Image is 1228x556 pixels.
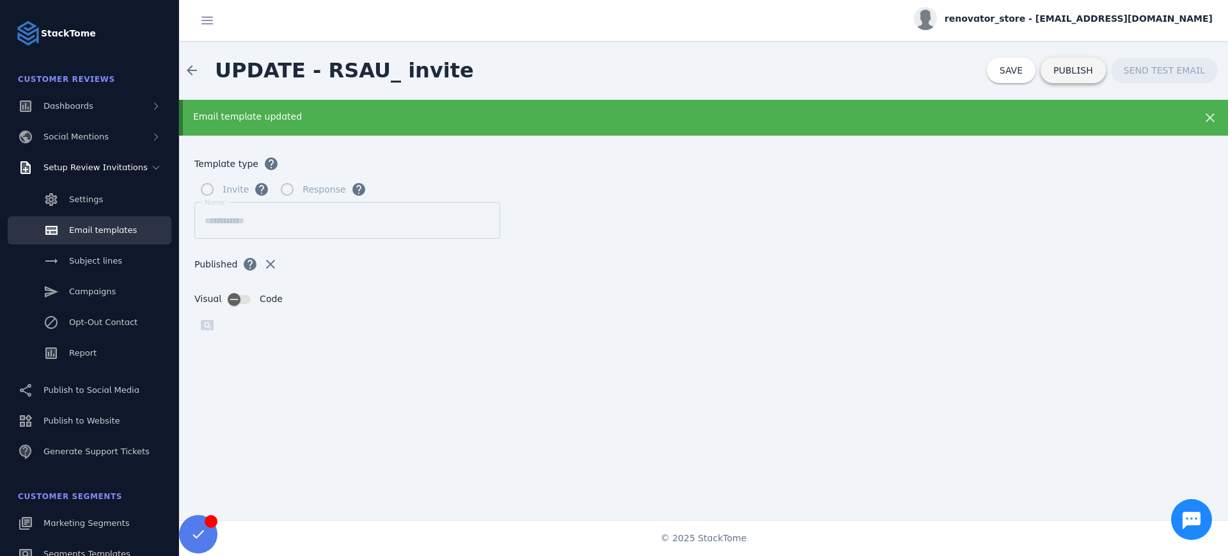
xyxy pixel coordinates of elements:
a: Opt-Out Contact [8,308,171,337]
label: Response [300,182,345,197]
span: Marketing Segments [43,518,129,528]
strong: StackTome [41,27,96,40]
span: Email templates [69,225,137,235]
span: Customer Segments [18,492,122,501]
button: Published [237,251,263,277]
a: Subject lines [8,247,171,275]
a: Report [8,339,171,367]
a: Generate Support Tickets [8,438,171,466]
span: © 2025 StackTome [661,532,747,545]
img: profile.jpg [914,7,937,30]
span: Publish to Website [43,416,120,425]
div: Email template updated [193,110,1115,123]
span: Template type [194,157,258,171]
a: Settings [8,186,171,214]
span: Dashboards [43,101,93,111]
span: Published [194,258,237,271]
span: Campaigns [69,287,116,296]
a: Email templates [8,216,171,244]
mat-label: Name [205,198,224,206]
span: Customer Reviews [18,75,115,84]
button: SAVE [987,58,1035,83]
span: UPDATE - RSAU_ invite [215,58,474,83]
span: Report [69,348,97,358]
a: Marketing Segments [8,509,171,537]
img: Logo image [15,20,41,46]
span: Social Mentions [43,132,109,141]
span: Subject lines [69,256,122,266]
span: SAVE [1000,65,1023,75]
span: renovator_store - [EMAIL_ADDRESS][DOMAIN_NAME] [945,12,1213,26]
span: Publish to Social Media [43,385,139,395]
span: Settings [69,195,103,204]
span: Code [260,292,283,306]
mat-icon: clear [263,257,278,272]
span: Setup Review Invitations [43,163,148,172]
span: Generate Support Tickets [43,447,150,456]
span: Visual [194,292,221,306]
a: Publish to Website [8,407,171,435]
span: Opt-Out Contact [69,317,138,327]
a: Publish to Social Media [8,376,171,404]
button: renovator_store - [EMAIL_ADDRESS][DOMAIN_NAME] [914,7,1213,30]
button: PUBLISH [1041,58,1106,83]
a: Campaigns [8,278,171,306]
span: PUBLISH [1053,66,1093,75]
label: Invite [220,182,249,197]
